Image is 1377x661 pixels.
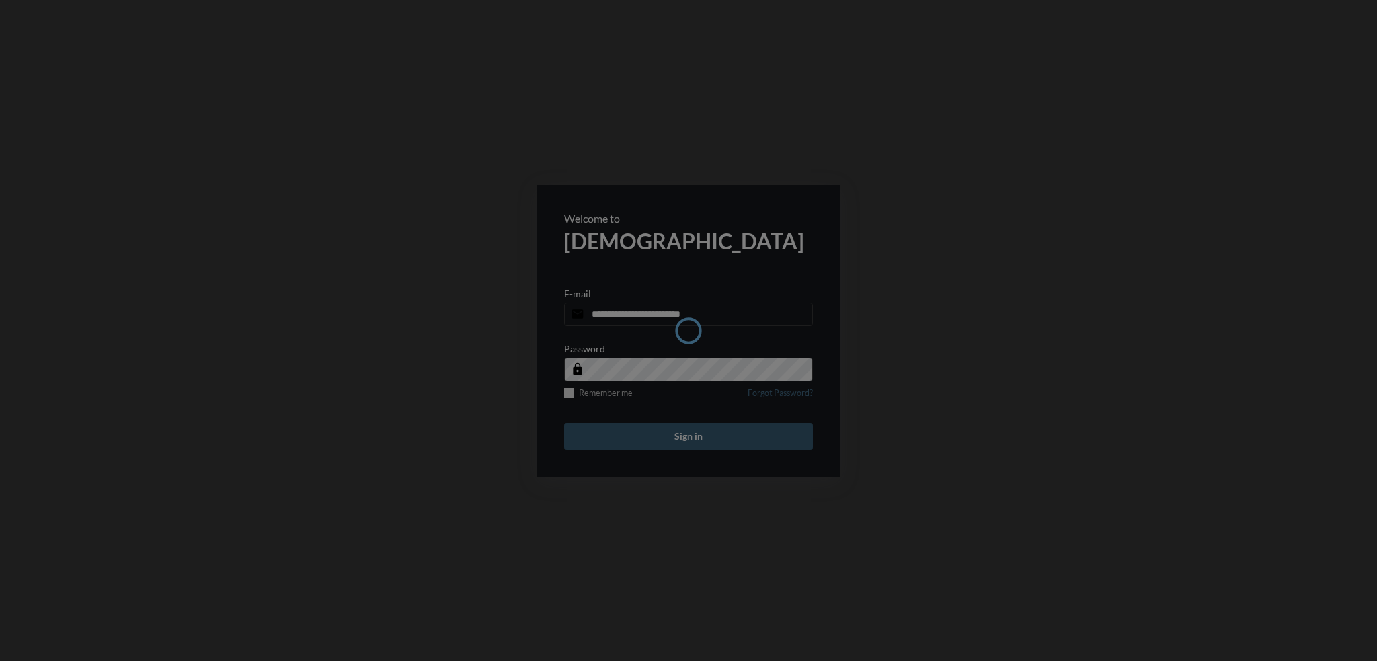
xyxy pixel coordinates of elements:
[564,343,605,354] p: Password
[564,212,813,225] p: Welcome to
[564,288,591,299] p: E-mail
[564,388,633,398] label: Remember me
[564,423,813,450] button: Sign in
[564,228,813,254] h2: [DEMOGRAPHIC_DATA]
[748,388,813,406] a: Forgot Password?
